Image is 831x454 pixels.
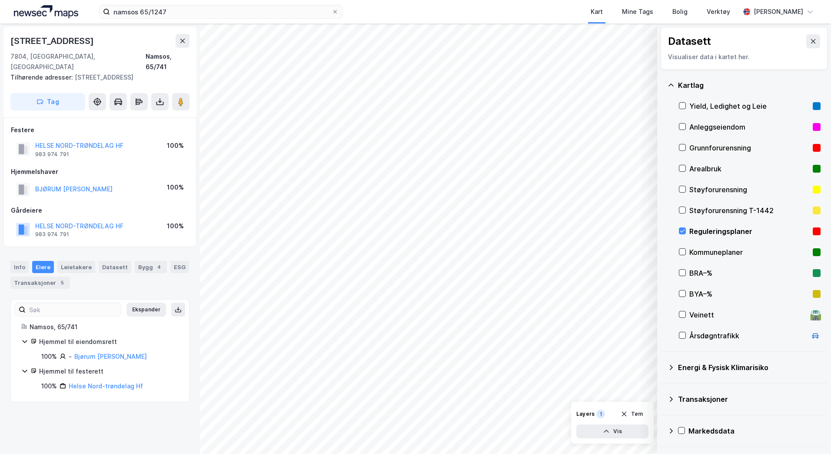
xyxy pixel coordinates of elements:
div: ESG [170,261,189,273]
div: Visualiser data i kartet her. [668,52,820,62]
div: Yield, Ledighet og Leie [689,101,809,111]
div: 100% [167,140,184,151]
div: 100% [41,381,57,391]
div: 100% [167,182,184,193]
button: Vis [576,424,648,438]
div: 983 974 791 [35,231,69,238]
span: Tilhørende adresser: [10,73,75,81]
div: Hjemmelshaver [11,167,189,177]
img: logo.a4113a55bc3d86da70a041830d287a7e.svg [14,5,78,18]
div: Årsdøgntrafikk [689,330,807,341]
div: [STREET_ADDRESS] [10,34,96,48]
button: Ekspander [126,303,166,317]
div: Transaksjoner [10,277,70,289]
div: Markedsdata [688,426,821,436]
div: 4 [155,263,163,271]
div: Hjemmel til eiendomsrett [39,337,179,347]
div: Arealbruk [689,164,809,174]
div: 5 [58,278,66,287]
div: Namsos, 65/741 [146,51,189,72]
div: Energi & Fysisk Klimarisiko [678,362,821,373]
div: Mine Tags [622,7,653,17]
div: Festere [11,125,189,135]
div: Datasett [99,261,131,273]
div: Grunnforurensning [689,143,809,153]
div: [STREET_ADDRESS] [10,72,183,83]
div: 983 974 791 [35,151,69,158]
div: Støyforurensning T-1442 [689,205,809,216]
div: - [69,351,72,362]
div: Kart [591,7,603,17]
div: Gårdeiere [11,205,189,216]
div: 🛣️ [810,309,821,320]
div: Datasett [668,34,711,48]
div: 7804, [GEOGRAPHIC_DATA], [GEOGRAPHIC_DATA] [10,51,146,72]
div: Info [10,261,29,273]
iframe: Chat Widget [788,412,831,454]
div: 100% [41,351,57,362]
div: Kartlag [678,80,821,90]
div: Reguleringsplaner [689,226,809,237]
div: 100% [167,221,184,231]
div: [PERSON_NAME] [754,7,803,17]
div: BYA–% [689,289,809,299]
div: Hjemmel til festerett [39,366,179,377]
a: Helse Nord-trøndelag Hf [69,382,143,390]
div: Namsos, 65/741 [30,322,179,332]
input: Søk på adresse, matrikkel, gårdeiere, leietakere eller personer [110,5,332,18]
input: Søk [26,303,121,316]
button: Tag [10,93,85,110]
div: Kontrollprogram for chat [788,412,831,454]
div: Støyforurensning [689,184,809,195]
div: Verktøy [707,7,730,17]
div: Eiere [32,261,54,273]
div: Anleggseiendom [689,122,809,132]
div: Leietakere [57,261,95,273]
div: Transaksjoner [678,394,821,404]
div: Bygg [135,261,167,273]
div: Layers [576,411,595,417]
div: BRA–% [689,268,809,278]
a: Bjørum [PERSON_NAME] [74,353,147,360]
button: Tøm [615,407,648,421]
div: Kommuneplaner [689,247,809,257]
div: 1 [596,410,605,418]
div: Bolig [672,7,688,17]
div: Veinett [689,310,807,320]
